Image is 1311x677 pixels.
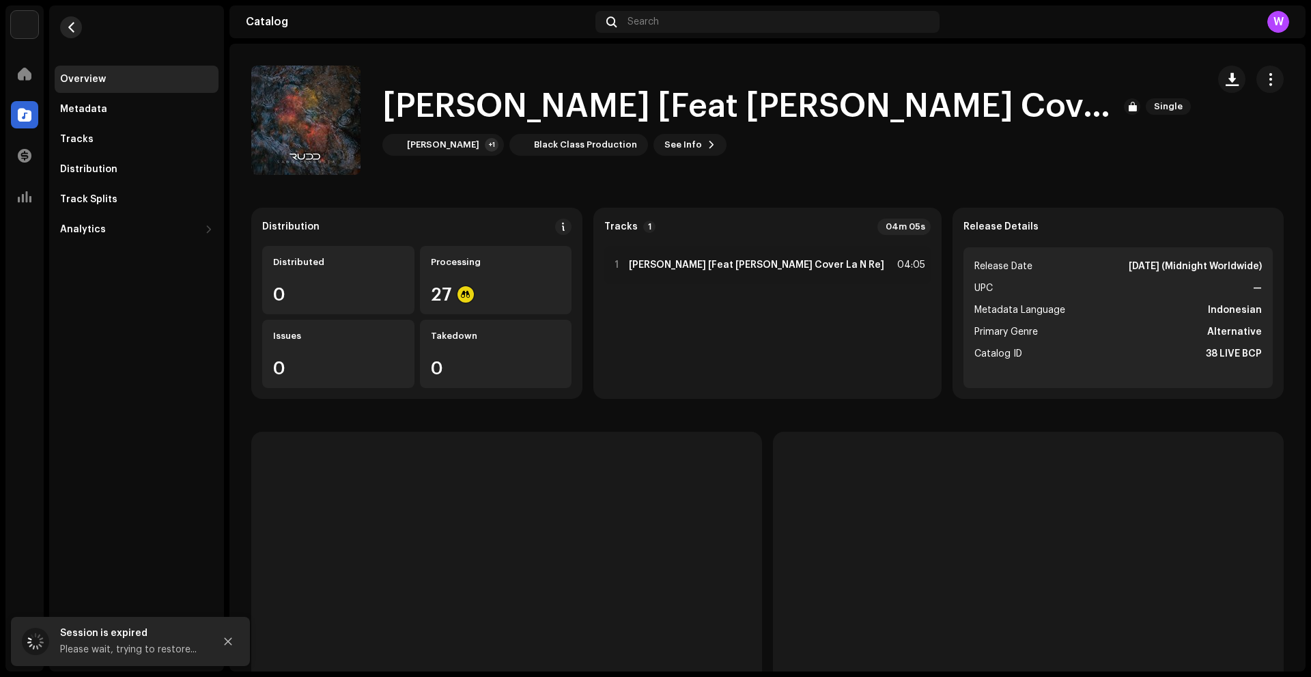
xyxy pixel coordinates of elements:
[60,641,203,658] div: Please wait, trying to restore...
[273,331,404,342] div: Issues
[55,66,218,93] re-m-nav-item: Overview
[974,346,1022,362] span: Catalog ID
[60,224,106,235] div: Analytics
[512,137,528,153] img: 2597126e-8a45-4c16-9c07-74c0dce3b261
[534,139,637,150] div: Black Class Production
[214,628,242,655] button: Close
[1207,324,1262,340] strong: Alternative
[60,194,117,205] div: Track Splits
[629,260,884,271] strong: [PERSON_NAME] [Feat [PERSON_NAME] Cover La N Re]
[877,219,931,235] div: 04m 05s
[628,16,659,27] span: Search
[55,156,218,183] re-m-nav-item: Distribution
[1208,302,1262,318] strong: Indonesian
[60,164,117,175] div: Distribution
[974,280,993,296] span: UPC
[11,11,38,38] img: de0d2825-999c-4937-b35a-9adca56ee094
[407,139,479,150] div: [PERSON_NAME]
[60,74,106,85] div: Overview
[385,137,401,153] img: 10c7ca73-c8e0-4472-b1b5-061375e3a060
[246,16,590,27] div: Catalog
[60,134,94,145] div: Tracks
[643,221,655,233] p-badge: 1
[55,186,218,213] re-m-nav-item: Track Splits
[1253,280,1262,296] strong: —
[55,126,218,153] re-m-nav-item: Tracks
[60,104,107,115] div: Metadata
[273,257,404,268] div: Distributed
[664,131,702,158] span: See Info
[262,221,320,232] div: Distribution
[1206,346,1262,362] strong: 38 LIVE BCP
[1267,11,1289,33] div: W
[604,221,638,232] strong: Tracks
[974,258,1032,275] span: Release Date
[963,221,1039,232] strong: Release Details
[60,625,203,641] div: Session is expired
[1146,98,1191,115] span: Single
[653,134,727,156] button: See Info
[431,257,561,268] div: Processing
[55,96,218,123] re-m-nav-item: Metadata
[974,302,1065,318] span: Metadata Language
[382,85,1113,128] h1: [PERSON_NAME] [Feat [PERSON_NAME] Cover La N Re]
[895,257,925,273] div: 04:05
[974,324,1038,340] span: Primary Genre
[485,138,498,152] div: +1
[431,331,561,342] div: Takedown
[1129,258,1262,275] strong: [DATE] (Midnight Worldwide)
[55,216,218,243] re-m-nav-dropdown: Analytics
